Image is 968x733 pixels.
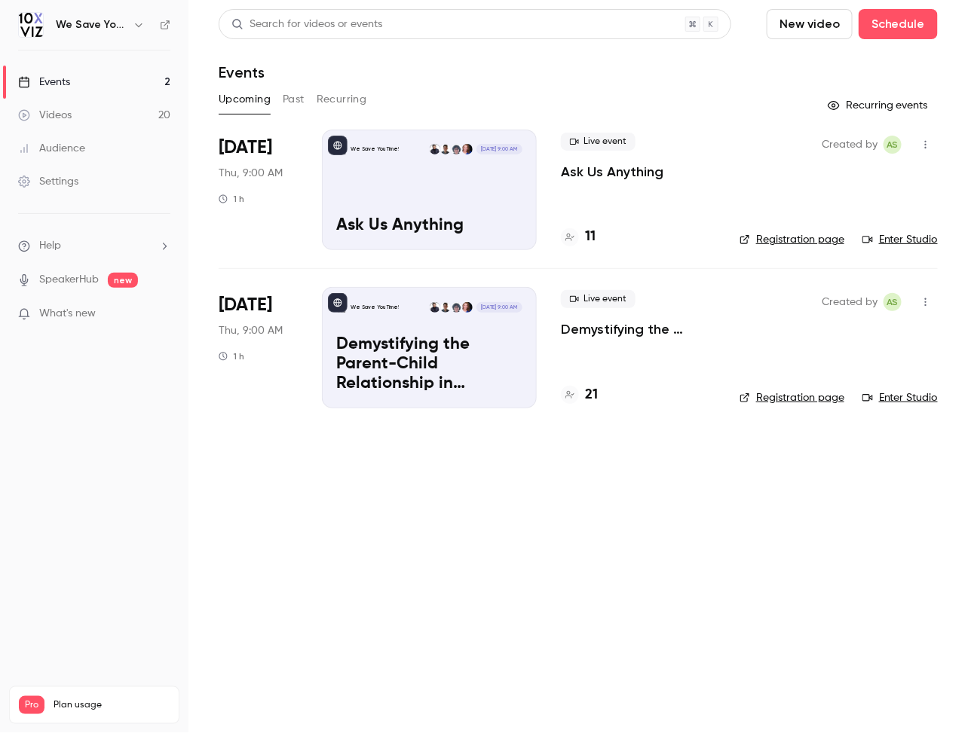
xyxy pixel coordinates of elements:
img: We Save You Time! [19,13,43,37]
li: help-dropdown-opener [18,238,170,254]
div: Search for videos or events [231,17,382,32]
span: AS [887,293,899,311]
h1: Events [219,63,265,81]
span: Live event [561,133,636,151]
span: Thu, 9:00 AM [219,166,283,181]
button: Past [283,87,305,111]
img: Dustin Wise [430,302,440,313]
span: Ashley Sage [884,136,902,154]
a: Demystifying the Parent-Child Relationship in Smartsheet – Debate at the Dinner Table [561,320,715,338]
a: Ask Us Anything [561,163,663,181]
a: 21 [561,385,598,405]
button: New video [767,9,853,39]
div: Aug 21 Thu, 9:00 AM (America/Denver) [219,130,298,250]
button: Recurring [317,87,367,111]
button: Upcoming [219,87,271,111]
h6: We Save You Time! [56,17,127,32]
span: Pro [19,696,44,714]
span: new [108,273,138,288]
img: Ayelet Weiner [440,144,451,154]
a: SpeakerHub [39,272,99,288]
div: 1 h [219,193,244,205]
a: Ask Us AnythingWe Save You Time!Jennifer JonesDansong WangAyelet WeinerDustin Wise[DATE] 9:00 AMA... [322,130,537,250]
a: Enter Studio [862,232,938,247]
span: Thu, 9:00 AM [219,323,283,338]
span: [DATE] [219,293,272,317]
a: Demystifying the Parent-Child Relationship in Smartsheet – Debate at the Dinner Table We Save You... [322,287,537,408]
span: [DATE] 9:00 AM [476,144,522,154]
span: Created by [822,293,878,311]
div: 1 h [219,350,244,362]
a: 11 [561,227,596,247]
span: What's new [39,306,96,322]
span: Help [39,238,61,254]
img: Dansong Wang [451,144,461,154]
h4: 11 [585,227,596,247]
a: Enter Studio [862,390,938,405]
p: We Save You Time! [351,145,399,153]
button: Schedule [859,9,938,39]
span: [DATE] 9:00 AM [476,302,522,313]
span: Ashley Sage [884,293,902,311]
span: Live event [561,290,636,308]
span: AS [887,136,899,154]
button: Recurring events [821,93,938,118]
p: We Save You Time! [351,304,399,311]
img: Ayelet Weiner [440,302,451,313]
p: Ask Us Anything [336,216,522,236]
img: Dustin Wise [430,144,440,154]
img: Jennifer Jones [462,144,473,154]
a: Registration page [740,390,844,405]
div: Events [18,75,70,90]
h4: 21 [585,385,598,405]
span: [DATE] [219,136,272,160]
div: Settings [18,174,78,189]
a: Registration page [740,232,844,247]
div: Videos [18,108,72,123]
img: Dansong Wang [451,302,461,313]
iframe: Noticeable Trigger [152,307,170,321]
img: Jennifer Jones [462,302,473,313]
span: Plan usage [54,699,170,711]
div: Audience [18,141,85,156]
span: Created by [822,136,878,154]
div: Sep 4 Thu, 9:00 AM (America/Denver) [219,287,298,408]
p: Demystifying the Parent-Child Relationship in Smartsheet – Debate at the Dinner Table [336,335,522,393]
